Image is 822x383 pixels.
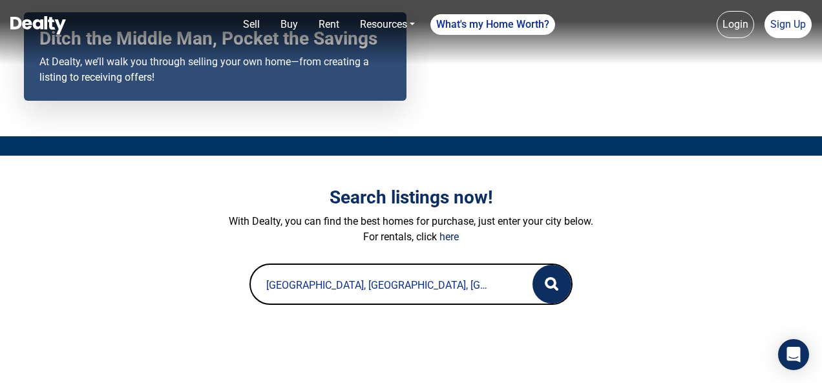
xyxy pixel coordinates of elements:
a: here [439,231,459,243]
a: Sell [238,12,265,37]
a: Login [717,11,754,38]
p: For rentals, click [52,229,770,245]
p: With Dealty, you can find the best homes for purchase, just enter your city below. [52,214,770,229]
a: Resources [355,12,420,37]
div: Open Intercom Messenger [778,339,809,370]
iframe: BigID CMP Widget [6,344,45,383]
img: Dealty - Buy, Sell & Rent Homes [10,16,66,34]
a: Buy [275,12,303,37]
a: What's my Home Worth? [430,14,555,35]
a: Sign Up [764,11,812,38]
a: Rent [313,12,344,37]
p: At Dealty, we’ll walk you through selling your own home—from creating a listing to receiving offers! [39,54,391,85]
h3: Search listings now! [52,187,770,209]
input: Search by city... [251,265,507,306]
